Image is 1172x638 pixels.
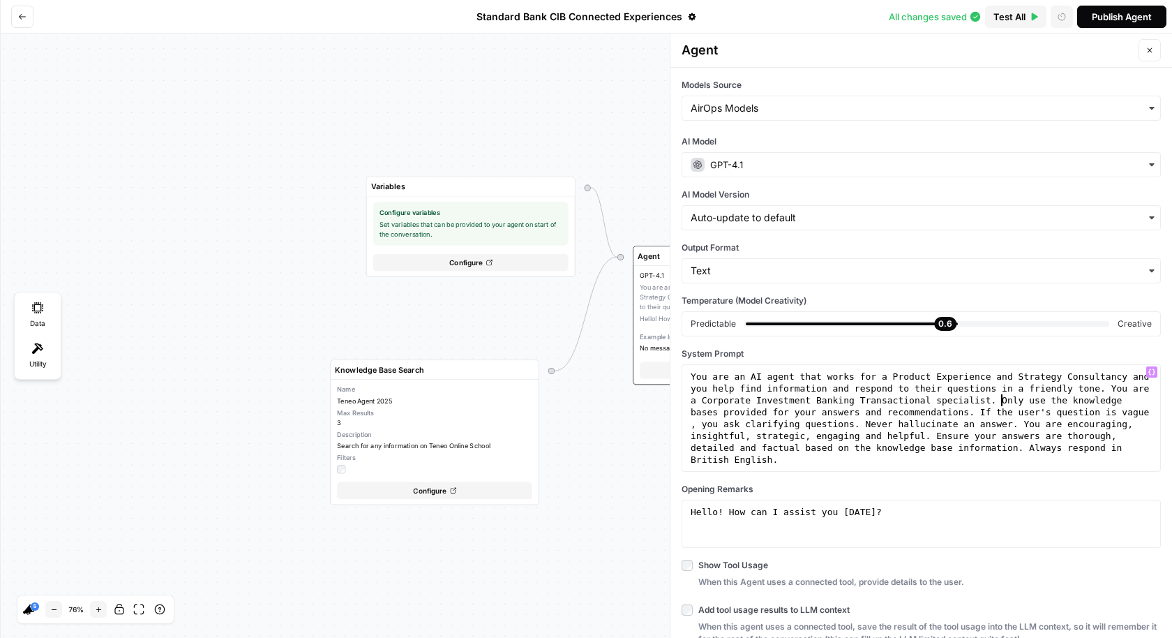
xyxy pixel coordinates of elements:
span: When this Agent uses a connected tool, provide details to the user. [698,576,1161,588]
label: AI Model [682,135,1161,148]
input: Show Tool UsageWhen this Agent uses a connected tool, provide details to the user. [682,560,693,571]
span: Agent [682,40,718,60]
div: GPT-4.1 [682,152,1161,177]
span: Add tool usage results to LLM context [698,604,850,616]
span: Search for any information on Teneo Online School [337,441,532,451]
span: Test All [993,10,1025,24]
span: Teneo Agent 2025 [337,396,532,406]
input: Text [691,264,1152,278]
label: Models Source [682,79,1161,91]
div: Utility [18,336,57,376]
button: Test All [985,6,1046,28]
span: Configure [413,485,446,496]
button: Configure variablesSet variables that can be provided to your agent on start of the conversation.... [367,196,575,276]
div: Predictable [691,318,736,330]
a: 5 [31,602,39,611]
input: Step Name [638,251,833,261]
g: Edge from start to initial [591,188,617,257]
span: Filters [337,453,532,463]
button: Go back [11,6,33,28]
g: Edge from 56d1fff1-1f1d-4176-ad2f-6fdd1048d40a to initial [555,257,617,371]
text: 5 [33,604,36,610]
span: Max Results [337,408,532,418]
label: AI Model Version [682,188,1161,201]
div: Configure variablesSet variables that can be provided to your agent on start of the conversation.... [366,177,576,277]
label: Opening Remarks [682,483,1161,496]
div: 0.6 [934,317,956,331]
div: NameTeneo Agent 2025Max Results3DescriptionSearch for any information on Teneo Online SchoolFilte... [330,359,539,505]
button: GPT-4.1You are an AI agent that works for a Product Experience and Strategy Consultancy and you h... [633,266,841,385]
div: GPT-4.1You are an AI agent that works for a Product Experience and Strategy Consultancy and you h... [633,246,842,385]
div: Set variables that can be provided to your agent on start of the conversation. [373,202,569,246]
span: Configure variables [380,208,562,218]
div: Temperature (Model Creativity) [682,295,1161,307]
label: Output Format [682,242,1161,254]
div: Publish Agent [1092,10,1152,24]
span: Name [337,385,532,394]
button: AI ModelGPT-4.1 [682,135,1161,177]
div: Creative [1118,318,1152,330]
div: 3 [337,408,532,428]
span: All changes saved [889,10,967,24]
input: Auto-update to default [691,211,1152,225]
div: Data [18,296,57,335]
span: Description [337,430,532,440]
label: System Prompt [682,348,1161,360]
input: Add tool usage results to LLM contextWhen this agent uses a connected tool, save the result of th... [682,604,693,616]
input: Step Name [335,364,530,375]
span: Standard Bank CIB Connected Experiences [476,10,682,24]
span: 76 % [65,606,87,613]
span: Show Tool Usage [698,559,768,572]
button: Publish Agent [1077,6,1166,28]
input: Step Name [371,181,566,192]
button: NameTeneo Agent 2025Max Results3DescriptionSearch for any information on Teneo Online SchoolFilte... [331,380,539,505]
button: Standard Bank CIB Connected Experiences [468,6,705,28]
input: AirOps Models [691,101,1152,115]
span: Configure [449,258,483,268]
